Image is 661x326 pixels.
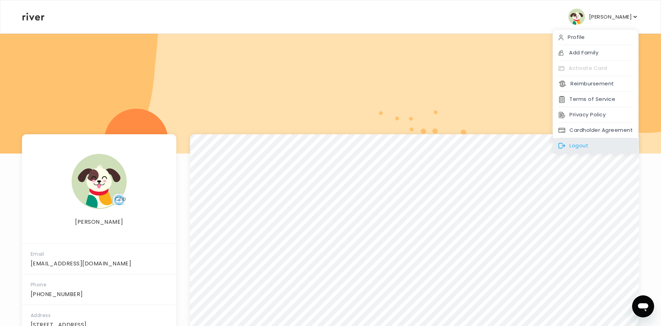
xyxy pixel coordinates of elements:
div: Cardholder Agreement [553,123,638,138]
img: user avatar [568,9,585,25]
span: Phone [31,281,46,288]
div: Add Family [553,45,638,61]
span: Address [31,312,51,319]
p: [EMAIL_ADDRESS][DOMAIN_NAME] [31,259,168,269]
span: Email [31,251,44,257]
button: Reimbursement [558,79,614,88]
div: Logout [553,138,638,154]
button: user avatar[PERSON_NAME] [568,9,639,25]
p: [PHONE_NUMBER] [31,290,168,299]
p: [PERSON_NAME] [22,217,176,227]
div: Activate Card [553,61,638,76]
iframe: Button to launch messaging window [632,295,654,317]
p: [PERSON_NAME] [589,12,632,22]
div: Privacy Policy [553,107,638,123]
div: Profile [553,30,638,45]
img: user avatar [72,154,127,209]
div: Terms of Service [553,92,638,107]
